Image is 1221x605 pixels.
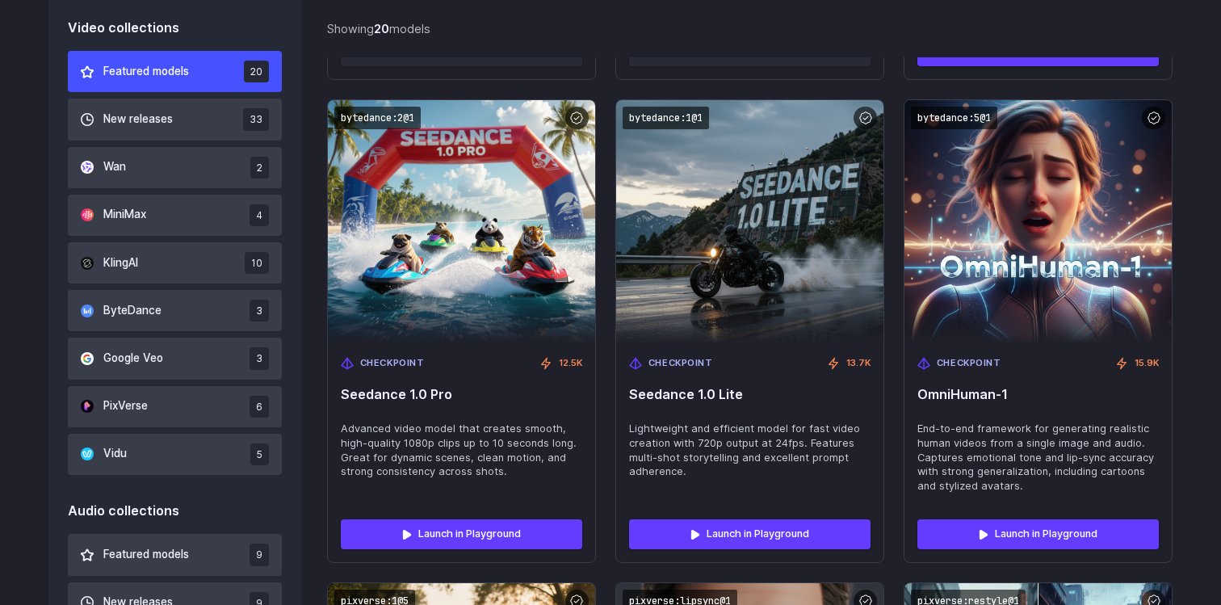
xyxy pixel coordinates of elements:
[103,254,138,272] span: KlingAI
[327,19,430,38] div: Showing models
[616,100,883,343] img: Seedance 1.0 Lite
[243,108,269,130] span: 33
[68,147,282,188] button: Wan 2
[250,300,269,321] span: 3
[341,422,582,480] span: Advanced video model that creates smooth, high-quality 1080p clips up to 10 seconds long. Great f...
[250,204,269,226] span: 4
[103,302,162,320] span: ByteDance
[103,111,173,128] span: New releases
[68,18,282,39] div: Video collections
[334,107,421,130] code: bytedance:2@1
[846,356,871,371] span: 13.7K
[103,397,148,415] span: PixVerse
[328,100,595,343] img: Seedance 1.0 Pro
[68,534,282,575] button: Featured models 9
[250,347,269,369] span: 3
[103,546,189,564] span: Featured models
[68,99,282,140] button: New releases 33
[360,356,425,371] span: Checkpoint
[917,519,1159,548] a: Launch in Playground
[629,387,871,402] span: Seedance 1.0 Lite
[68,386,282,427] button: PixVerse 6
[103,445,127,463] span: Vidu
[250,396,269,418] span: 6
[374,22,389,36] strong: 20
[904,100,1172,343] img: OmniHuman-1
[103,350,163,368] span: Google Veo
[68,290,282,331] button: ByteDance 3
[917,387,1159,402] span: OmniHuman-1
[250,544,269,565] span: 9
[937,356,1001,371] span: Checkpoint
[103,206,146,224] span: MiniMax
[341,519,582,548] a: Launch in Playground
[1135,356,1159,371] span: 15.9K
[341,387,582,402] span: Seedance 1.0 Pro
[623,107,709,130] code: bytedance:1@1
[911,107,997,130] code: bytedance:5@1
[68,501,282,522] div: Audio collections
[68,434,282,475] button: Vidu 5
[250,157,269,179] span: 2
[68,195,282,236] button: MiniMax 4
[648,356,713,371] span: Checkpoint
[245,252,269,274] span: 10
[250,443,269,465] span: 5
[103,158,126,176] span: Wan
[68,242,282,284] button: KlingAI 10
[917,422,1159,494] span: End-to-end framework for generating realistic human videos from a single image and audio. Capture...
[68,338,282,379] button: Google Veo 3
[244,61,269,82] span: 20
[629,422,871,480] span: Lightweight and efficient model for fast video creation with 720p output at 24fps. Features multi...
[68,51,282,92] button: Featured models 20
[559,356,582,371] span: 12.5K
[629,519,871,548] a: Launch in Playground
[103,63,189,81] span: Featured models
